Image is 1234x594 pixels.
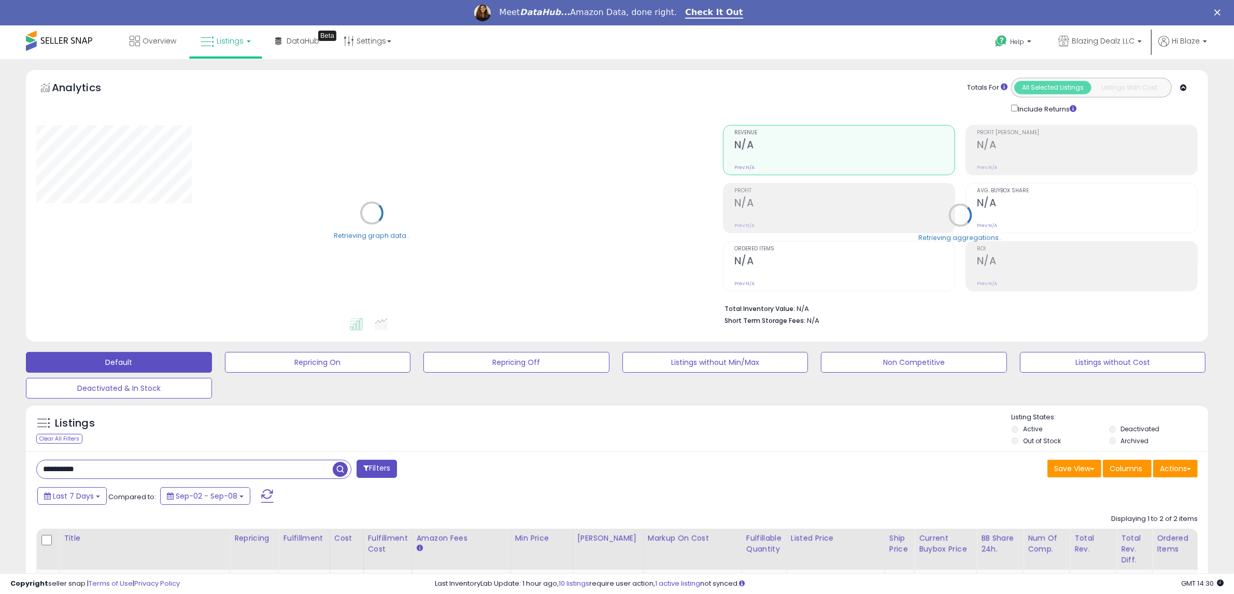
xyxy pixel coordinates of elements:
[318,31,336,41] div: Tooltip anchor
[143,36,176,46] span: Overview
[53,491,94,501] span: Last 7 Days
[368,533,408,555] div: Fulfillment Cost
[919,533,972,555] div: Current Buybox Price
[217,36,244,46] span: Listings
[1121,425,1160,433] label: Deactivated
[1158,36,1207,59] a: Hi Blaze
[417,533,506,544] div: Amazon Fees
[1103,460,1152,477] button: Columns
[1010,37,1024,46] span: Help
[655,578,700,588] a: 1 active listing
[821,352,1007,373] button: Non Competitive
[52,80,121,97] h5: Analytics
[1072,36,1134,46] span: Blazing Dealz LLC
[499,7,677,18] div: Meet Amazon Data, done right.
[89,578,133,588] a: Terms of Use
[336,25,399,56] a: Settings
[981,533,1019,555] div: BB Share 24h.
[267,25,327,56] a: DataHub
[10,578,48,588] strong: Copyright
[987,27,1042,59] a: Help
[225,352,411,373] button: Repricing On
[176,491,237,501] span: Sep-02 - Sep-08
[1014,81,1091,94] button: All Selected Listings
[1157,533,1195,555] div: Ordered Items
[287,36,319,46] span: DataHub
[967,83,1008,93] div: Totals For
[1121,533,1148,565] div: Total Rev. Diff.
[577,533,639,544] div: [PERSON_NAME]
[134,578,180,588] a: Privacy Policy
[643,529,742,570] th: The percentage added to the cost of goods (COGS) that forms the calculator for Min & Max prices.
[1121,436,1149,445] label: Archived
[1003,103,1089,114] div: Include Returns
[10,579,180,589] div: seller snap | |
[791,533,881,544] div: Listed Price
[1091,81,1168,94] button: Listings With Cost
[122,25,184,56] a: Overview
[55,416,95,431] h5: Listings
[1181,578,1224,588] span: 2025-09-16 14:30 GMT
[559,578,589,588] a: 10 listings
[889,533,910,555] div: Ship Price
[520,7,570,17] i: DataHub...
[474,5,491,21] img: Profile image for Georgie
[622,352,809,373] button: Listings without Min/Max
[685,7,743,19] a: Check It Out
[746,533,782,555] div: Fulfillable Quantity
[36,434,82,444] div: Clear All Filters
[995,35,1008,48] i: Get Help
[334,533,359,544] div: Cost
[234,533,274,544] div: Repricing
[1074,533,1112,555] div: Total Rev.
[1023,425,1042,433] label: Active
[1028,533,1066,555] div: Num of Comp.
[283,533,325,544] div: Fulfillment
[648,533,737,544] div: Markup on Cost
[1051,25,1150,59] a: Blazing Dealz LLC
[515,533,569,544] div: Min Price
[423,352,609,373] button: Repricing Off
[1020,352,1206,373] button: Listings without Cost
[26,378,212,399] button: Deactivated & In Stock
[1172,36,1200,46] span: Hi Blaze
[193,25,259,56] a: Listings
[64,533,225,544] div: Title
[26,352,212,373] button: Default
[1214,9,1225,16] div: Close
[160,487,250,505] button: Sep-02 - Sep-08
[1153,460,1198,477] button: Actions
[1110,463,1142,474] span: Columns
[1047,460,1101,477] button: Save View
[417,544,423,553] small: Amazon Fees.
[918,233,1002,243] div: Retrieving aggregations..
[357,460,397,478] button: Filters
[435,579,1224,589] div: Last InventoryLab Update: 1 hour ago, require user action, not synced.
[108,492,156,502] span: Compared to:
[1023,436,1061,445] label: Out of Stock
[37,487,107,505] button: Last 7 Days
[334,231,409,240] div: Retrieving graph data..
[1012,413,1208,422] p: Listing States:
[1111,514,1198,524] div: Displaying 1 to 2 of 2 items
